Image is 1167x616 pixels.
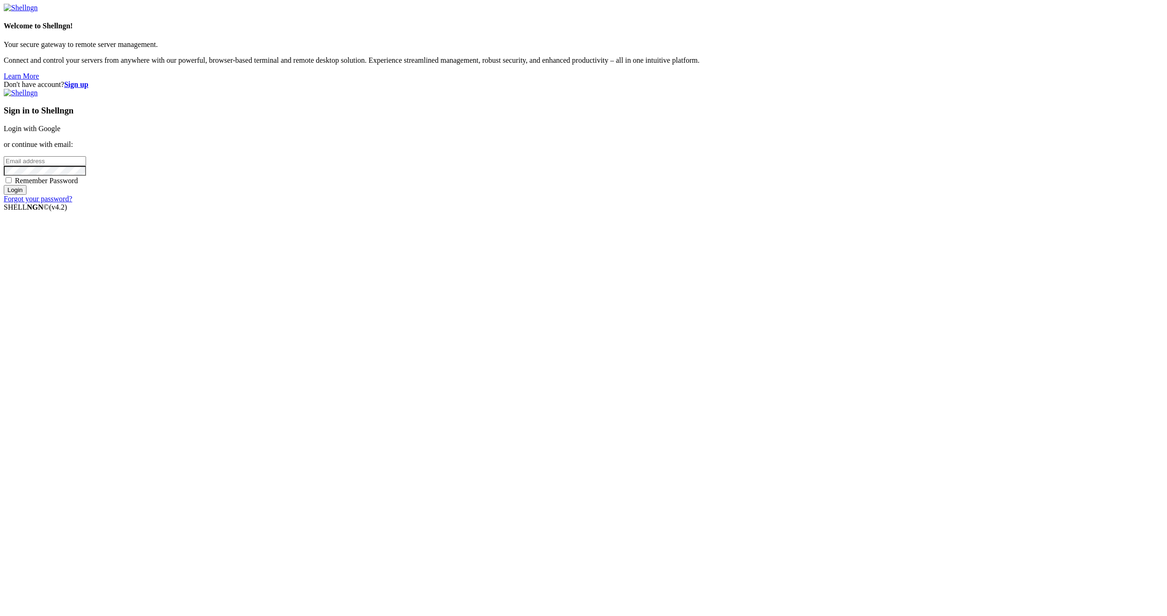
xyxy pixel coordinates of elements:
[4,56,1163,65] p: Connect and control your servers from anywhere with our powerful, browser-based terminal and remo...
[27,203,44,211] b: NGN
[4,22,1163,30] h4: Welcome to Shellngn!
[4,72,39,80] a: Learn More
[4,185,27,195] input: Login
[4,140,1163,149] p: or continue with email:
[4,40,1163,49] p: Your secure gateway to remote server management.
[4,125,60,132] a: Login with Google
[4,4,38,12] img: Shellngn
[64,80,88,88] a: Sign up
[4,80,1163,89] div: Don't have account?
[4,89,38,97] img: Shellngn
[15,177,78,185] span: Remember Password
[49,203,67,211] span: 4.2.0
[6,177,12,183] input: Remember Password
[4,203,67,211] span: SHELL ©
[4,106,1163,116] h3: Sign in to Shellngn
[4,156,86,166] input: Email address
[4,195,72,203] a: Forgot your password?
